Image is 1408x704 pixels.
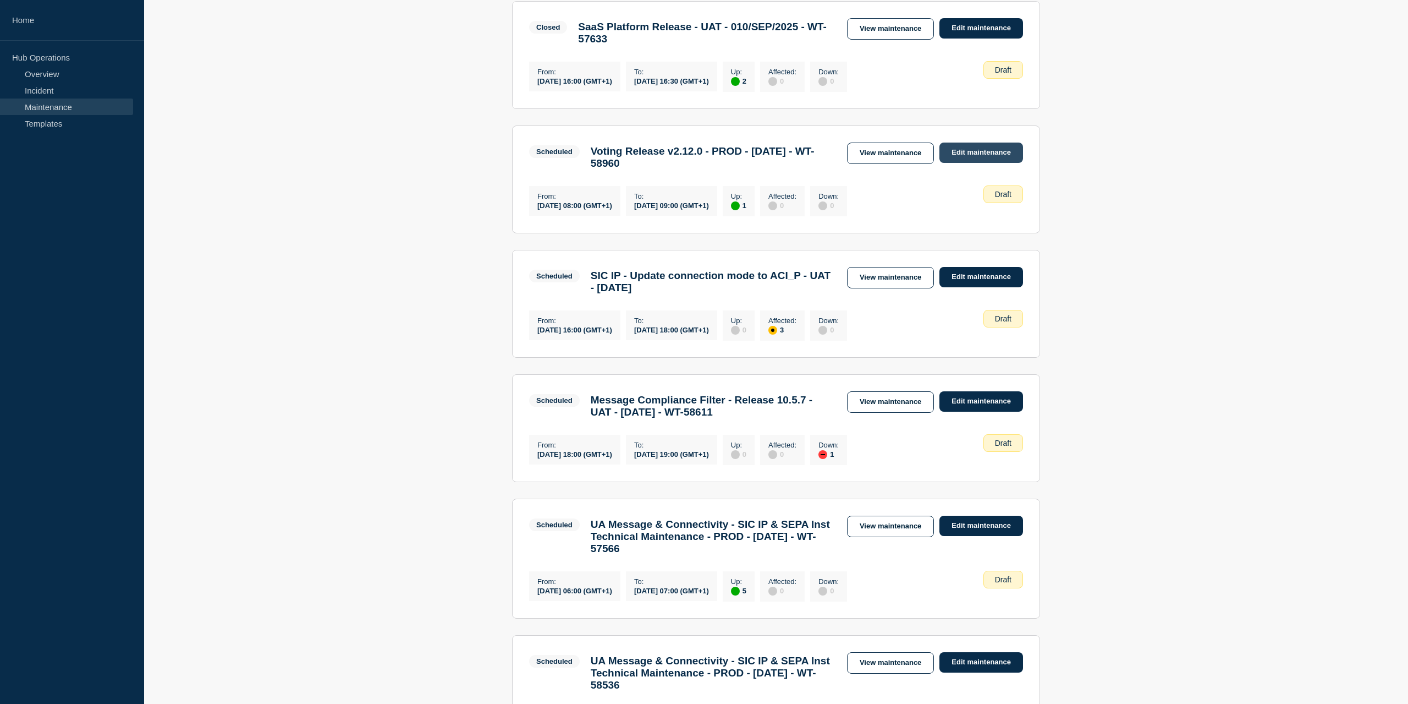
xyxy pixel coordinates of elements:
[591,145,836,170] h3: Voting Release v2.12.0 - PROD - [DATE] - WT-58960
[939,143,1023,163] a: Edit maintenance
[847,652,934,674] a: View maintenance
[537,449,612,459] div: [DATE] 18:00 (GMT+1)
[818,68,839,76] p: Down :
[731,577,746,586] p: Up :
[731,76,746,86] div: 2
[634,449,709,459] div: [DATE] 19:00 (GMT+1)
[731,326,740,335] div: disabled
[731,77,740,86] div: up
[537,316,612,325] p: From :
[818,449,839,459] div: 1
[983,434,1023,452] div: Draft
[847,516,934,537] a: View maintenance
[818,326,827,335] div: disabled
[536,657,573,665] div: Scheduled
[768,441,796,449] p: Affected :
[634,586,709,595] div: [DATE] 07:00 (GMT+1)
[768,450,777,459] div: disabled
[983,571,1023,588] div: Draft
[983,310,1023,328] div: Draft
[818,587,827,596] div: disabled
[847,267,934,288] a: View maintenance
[731,201,740,210] div: up
[818,200,839,210] div: 0
[818,316,839,325] p: Down :
[768,68,796,76] p: Affected :
[536,272,573,280] div: Scheduled
[634,325,709,334] div: [DATE] 18:00 (GMT+1)
[818,201,827,210] div: disabled
[731,316,746,325] p: Up :
[731,441,746,449] p: Up :
[537,586,612,595] div: [DATE] 06:00 (GMT+1)
[537,441,612,449] p: From :
[536,148,573,156] div: Scheduled
[818,76,839,86] div: 0
[634,577,709,586] p: To :
[634,200,709,210] div: [DATE] 09:00 (GMT+1)
[983,61,1023,79] div: Draft
[939,18,1023,39] a: Edit maintenance
[939,267,1023,287] a: Edit maintenance
[591,394,836,418] h3: Message Compliance Filter - Release 10.5.7 - UAT - [DATE] - WT-58611
[847,143,934,164] a: View maintenance
[731,192,746,200] p: Up :
[768,586,796,596] div: 0
[983,185,1023,203] div: Draft
[818,586,839,596] div: 0
[731,449,746,459] div: 0
[537,192,612,200] p: From :
[768,587,777,596] div: disabled
[634,316,709,325] p: To :
[591,519,836,555] h3: UA Message & Connectivity - SIC IP & SEPA Inst Technical Maintenance - PROD - [DATE] - WT-57566
[731,450,740,459] div: disabled
[536,396,573,405] div: Scheduled
[634,68,709,76] p: To :
[818,192,839,200] p: Down :
[768,192,796,200] p: Affected :
[591,270,836,294] h3: SIC IP - Update connection mode to ACI_P - UAT - [DATE]
[731,325,746,335] div: 0
[536,521,573,529] div: Scheduled
[768,326,777,335] div: affected
[847,18,934,40] a: View maintenance
[939,652,1023,673] a: Edit maintenance
[634,192,709,200] p: To :
[939,391,1023,412] a: Edit maintenance
[818,450,827,459] div: down
[768,201,777,210] div: disabled
[578,21,836,45] h3: SaaS Platform Release - UAT - 010/SEP/2025 - WT-57633
[731,68,746,76] p: Up :
[591,655,836,691] h3: UA Message & Connectivity - SIC IP & SEPA Inst Technical Maintenance - PROD - [DATE] - WT-58536
[768,316,796,325] p: Affected :
[731,200,746,210] div: 1
[768,325,796,335] div: 3
[537,577,612,586] p: From :
[818,77,827,86] div: disabled
[818,325,839,335] div: 0
[536,23,560,31] div: Closed
[768,77,777,86] div: disabled
[768,76,796,86] div: 0
[768,449,796,459] div: 0
[731,586,746,596] div: 5
[818,441,839,449] p: Down :
[537,325,612,334] div: [DATE] 16:00 (GMT+1)
[537,200,612,210] div: [DATE] 08:00 (GMT+1)
[731,587,740,596] div: up
[634,441,709,449] p: To :
[537,68,612,76] p: From :
[768,577,796,586] p: Affected :
[634,76,709,85] div: [DATE] 16:30 (GMT+1)
[768,200,796,210] div: 0
[847,391,934,413] a: View maintenance
[818,577,839,586] p: Down :
[939,516,1023,536] a: Edit maintenance
[537,76,612,85] div: [DATE] 16:00 (GMT+1)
